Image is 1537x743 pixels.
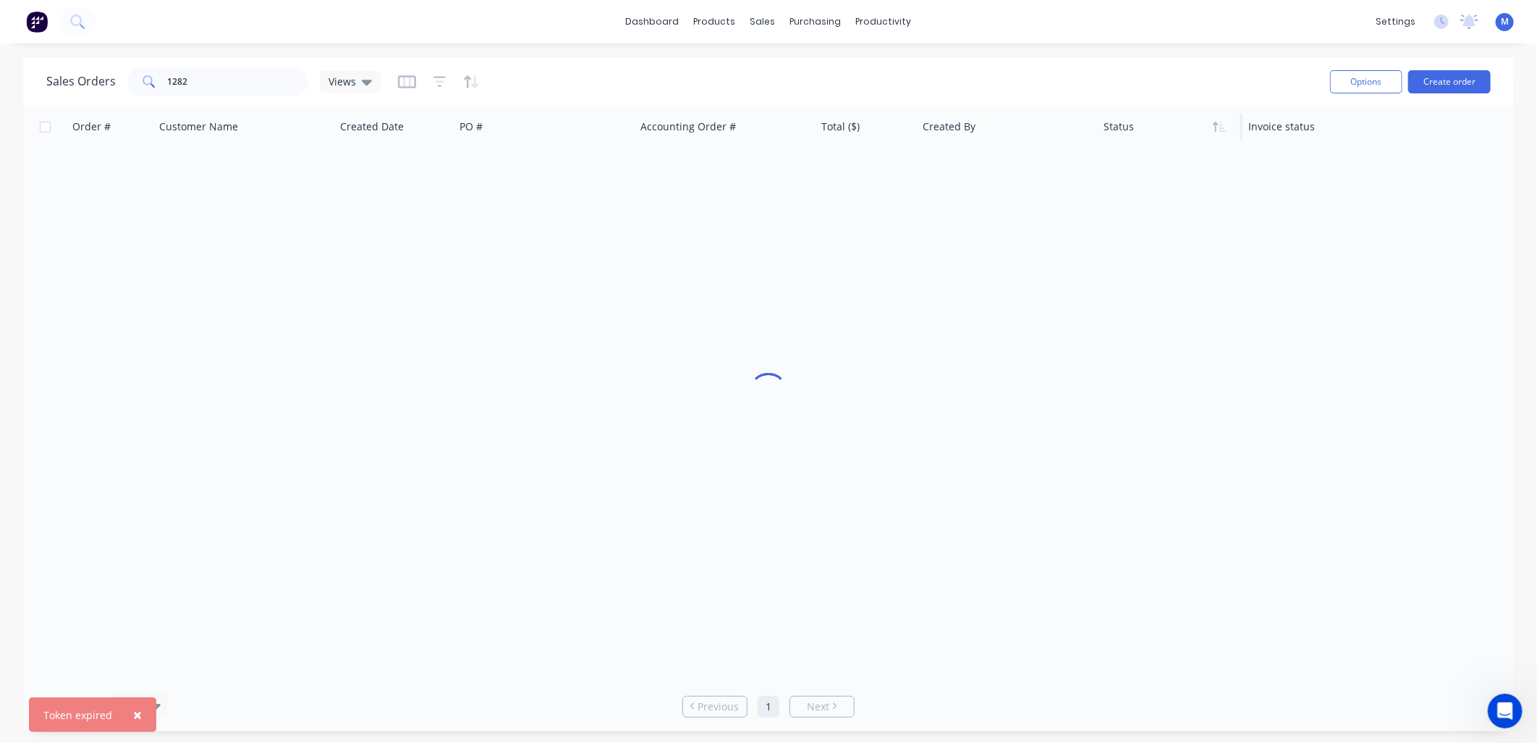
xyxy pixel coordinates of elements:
div: Created By [923,119,975,134]
ul: Pagination [677,696,860,718]
div: Accounting Order # [640,119,736,134]
a: Next page [790,700,854,714]
div: Customer Name [159,119,238,134]
div: Created Date [340,119,404,134]
span: × [133,705,142,725]
div: PO # [460,119,483,134]
a: dashboard [619,11,687,33]
div: productivity [849,11,919,33]
a: Previous page [683,700,747,714]
div: sales [743,11,783,33]
button: Create order [1408,70,1491,93]
div: settings [1368,11,1423,33]
span: Previous [698,700,740,714]
div: Total ($) [821,119,860,134]
div: Token expired [43,708,112,723]
img: Factory [26,11,48,33]
div: Order # [72,119,111,134]
a: Page 1 is your current page [758,696,779,718]
span: M [1501,15,1509,28]
button: Close [119,697,156,732]
h1: Sales Orders [46,75,116,88]
div: purchasing [783,11,849,33]
button: Options [1330,70,1402,93]
div: Invoice status [1248,119,1315,134]
span: Views [329,74,356,89]
span: Next [807,700,829,714]
div: products [687,11,743,33]
iframe: Intercom live chat [1488,694,1523,729]
input: Search... [168,67,309,96]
